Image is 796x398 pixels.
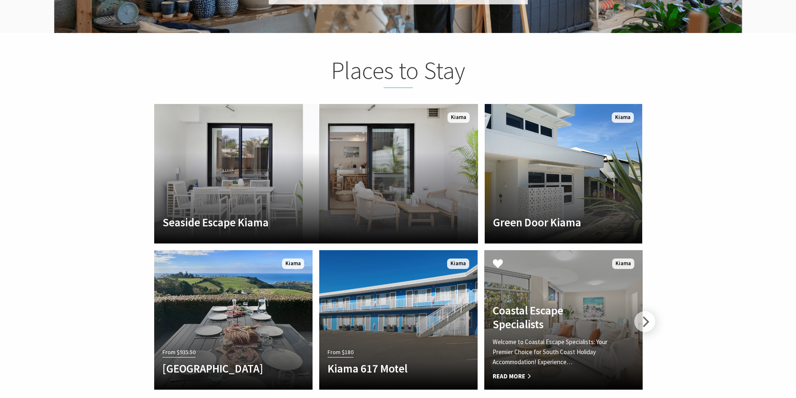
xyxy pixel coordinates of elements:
h4: Seaside Escape Kiama [163,215,421,229]
p: Welcome to Coastal Escape Specialists: Your Premier Choice for South Coast Holiday Accommodation!... [493,337,610,367]
span: From $180 [328,347,353,357]
span: Kiama [612,259,634,269]
span: Kiama [282,259,304,269]
h4: Green Door Kiama [493,215,610,229]
a: From $180 Kiama 617 Motel Kiama [319,250,478,390]
h2: Places to Stay [234,56,562,89]
span: Read More [493,371,610,381]
h4: [GEOGRAPHIC_DATA] [163,362,280,375]
span: Kiama [448,112,470,123]
h4: Coastal Escape Specialists [493,304,610,331]
a: Another Image Used Green Door Kiama Kiama [485,104,642,243]
a: From $935.50 [GEOGRAPHIC_DATA] Kiama [154,250,313,390]
span: Kiama [447,259,469,269]
a: Another Image Used Seaside Escape Kiama Kiama [154,104,478,243]
h4: Kiama 617 Motel [328,362,445,375]
span: Kiama [612,112,634,123]
button: Click to Favourite Coastal Escape Specialists [484,250,511,279]
span: From $935.50 [163,347,196,357]
a: Another Image Used Coastal Escape Specialists Welcome to Coastal Escape Specialists: Your Premier... [484,250,643,390]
